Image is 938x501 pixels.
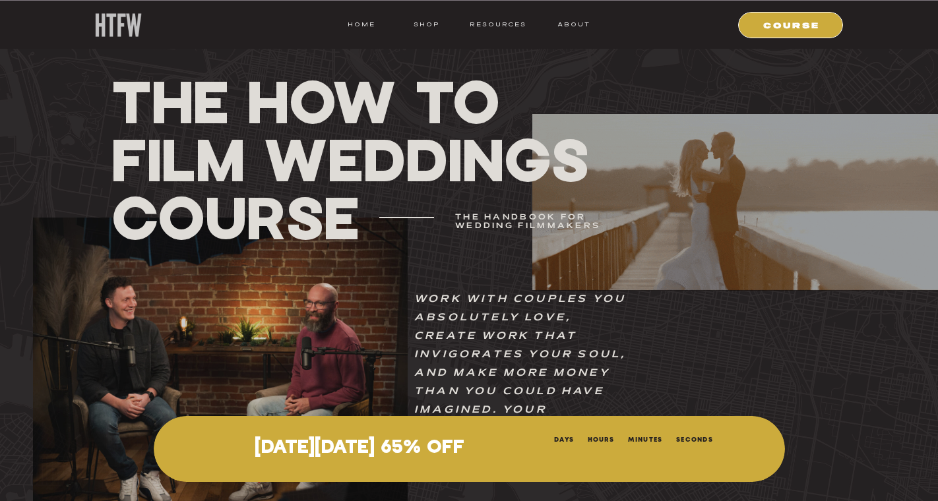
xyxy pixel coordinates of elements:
i: Work with couples you absolutely love, create work that invigorates your soul, and make more mone... [414,295,627,470]
li: Hours [588,433,615,444]
li: Days [554,433,574,444]
h1: THE How To Film Weddings Course [111,72,598,247]
a: HOME [348,18,375,30]
a: resources [465,18,526,30]
a: COURSE [747,18,836,30]
li: Minutes [628,433,663,444]
p: [DATE][DATE] 65% OFF [184,438,534,459]
a: shop [400,18,453,30]
li: Seconds [676,433,713,444]
a: ABOUT [557,18,590,30]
